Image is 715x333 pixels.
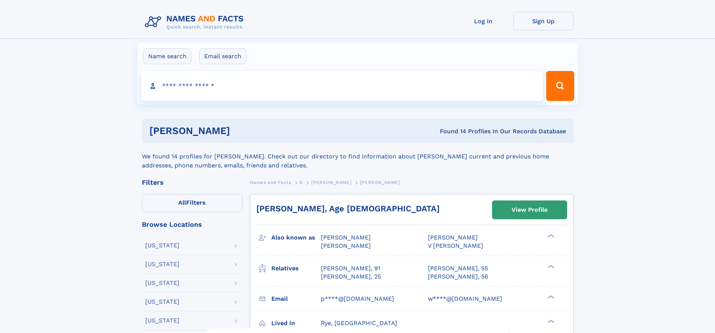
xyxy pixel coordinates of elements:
[145,243,179,249] div: [US_STATE]
[335,127,566,136] div: Found 14 Profiles In Our Records Database
[321,242,371,249] span: [PERSON_NAME]
[256,204,440,213] a: [PERSON_NAME], Age [DEMOGRAPHIC_DATA]
[360,180,400,185] span: [PERSON_NAME]
[250,178,291,187] a: Names and Facts
[513,12,574,30] a: Sign Up
[178,199,186,206] span: All
[428,264,488,273] a: [PERSON_NAME], 55
[546,294,555,299] div: ❯
[142,179,242,186] div: Filters
[492,201,567,219] a: View Profile
[142,12,250,32] img: Logo Names and Facts
[271,262,321,275] h3: Relatives
[546,71,574,101] button: Search Button
[142,194,242,212] label: Filters
[428,234,478,241] span: [PERSON_NAME]
[149,126,335,136] h1: [PERSON_NAME]
[453,12,513,30] a: Log In
[271,317,321,330] h3: Lived in
[546,234,555,238] div: ❯
[512,201,548,218] div: View Profile
[143,48,191,64] label: Name search
[428,273,488,281] a: [PERSON_NAME], 56
[321,319,397,327] span: Rye, [GEOGRAPHIC_DATA]
[428,242,483,249] span: V [PERSON_NAME]
[546,319,555,324] div: ❯
[300,180,303,185] span: S
[300,178,303,187] a: S
[199,48,246,64] label: Email search
[311,180,351,185] span: [PERSON_NAME]
[321,234,371,241] span: [PERSON_NAME]
[145,280,179,286] div: [US_STATE]
[321,264,380,273] a: [PERSON_NAME], 91
[141,71,543,101] input: search input
[271,231,321,244] h3: Also known as
[145,318,179,324] div: [US_STATE]
[546,264,555,269] div: ❯
[145,261,179,267] div: [US_STATE]
[145,299,179,305] div: [US_STATE]
[142,221,242,228] div: Browse Locations
[311,178,351,187] a: [PERSON_NAME]
[271,292,321,305] h3: Email
[142,143,574,170] div: We found 14 profiles for [PERSON_NAME]. Check out our directory to find information about [PERSON...
[321,273,381,281] a: [PERSON_NAME], 25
